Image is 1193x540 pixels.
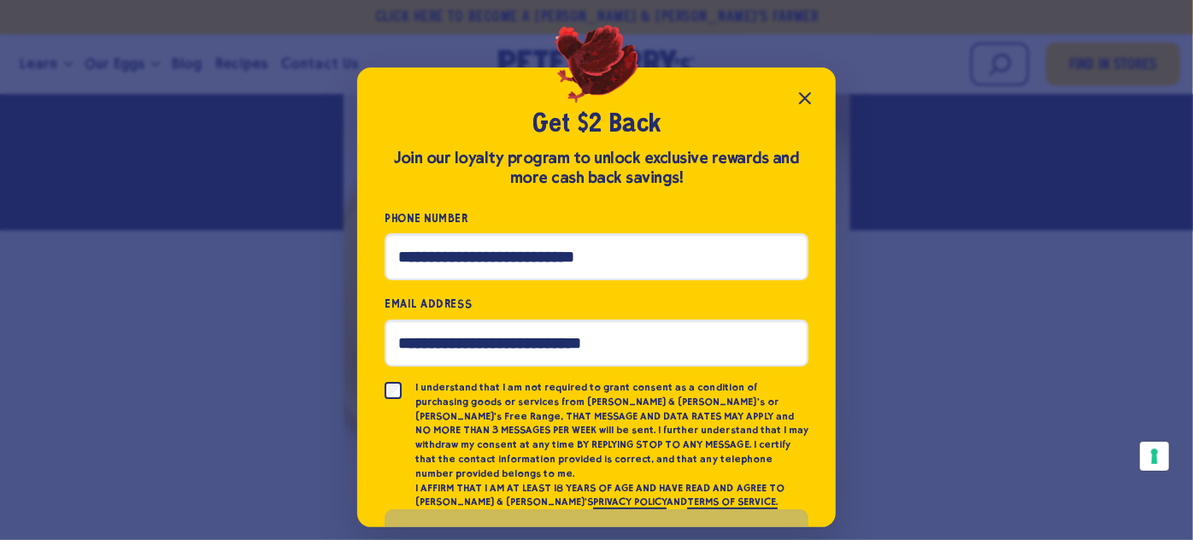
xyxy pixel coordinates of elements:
label: Email Address [385,294,808,314]
input: I understand that I am not required to grant consent as a condition of purchasing goods or servic... [385,382,402,399]
button: Your consent preferences for tracking technologies [1140,442,1169,471]
p: I AFFIRM THAT I AM AT LEAST 18 YEARS OF AGE AND HAVE READ AND AGREE TO [PERSON_NAME] & [PERSON_NA... [415,481,808,510]
div: Join our loyalty program to unlock exclusive rewards and more cash back savings! [385,149,808,188]
a: TERMS OF SERVICE. [687,496,777,509]
label: Phone Number [385,208,808,228]
button: Close popup [788,81,822,115]
p: I understand that I am not required to grant consent as a condition of purchasing goods or servic... [415,380,808,481]
a: PRIVACY POLICY [593,496,667,509]
h2: Get $2 Back [385,109,808,141]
